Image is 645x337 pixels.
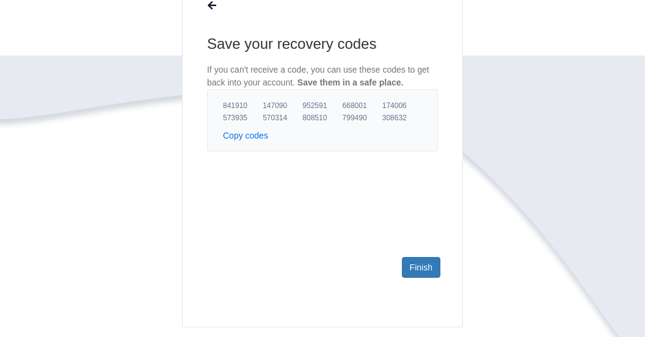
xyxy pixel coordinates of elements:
[223,101,263,111] span: 841910
[207,63,438,89] p: If you can't receive a code, you can use these codes to get back into your account.
[382,101,422,111] span: 174006
[263,101,302,111] span: 147090
[302,101,342,111] span: 952591
[263,113,302,123] span: 570314
[343,101,382,111] span: 668001
[402,257,440,278] a: Finish
[343,113,382,123] span: 799490
[382,113,422,123] span: 308632
[297,78,404,87] span: Save them in a safe place.
[302,113,342,123] span: 808510
[223,113,263,123] span: 573935
[223,129,268,142] button: Copy codes
[207,34,438,54] h1: Save your recovery codes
